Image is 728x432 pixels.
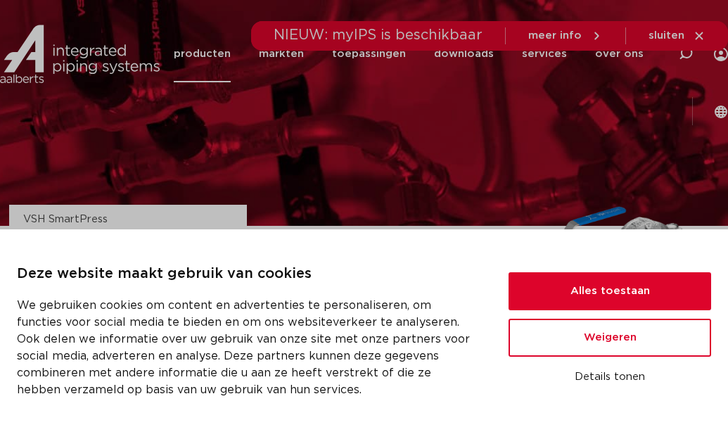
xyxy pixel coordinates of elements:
a: VSH SmartPress [23,214,108,224]
div: my IPS [714,25,728,82]
a: toepassingen [332,25,406,82]
button: Details tonen [509,365,711,389]
nav: Menu [174,25,644,82]
a: sluiten [649,30,705,42]
a: markten [259,25,304,82]
a: services [522,25,567,82]
span: meer info [528,30,582,41]
a: over ons [595,25,644,82]
span: sluiten [649,30,684,41]
p: Deze website maakt gebruik van cookies [17,263,475,286]
a: meer info [528,30,603,42]
a: producten [174,25,231,82]
p: We gebruiken cookies om content en advertenties te personaliseren, om functies voor social media ... [17,297,475,398]
button: Alles toestaan [509,272,711,310]
button: Weigeren [509,319,711,357]
a: downloads [434,25,494,82]
span: NIEUW: myIPS is beschikbaar [274,28,483,42]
